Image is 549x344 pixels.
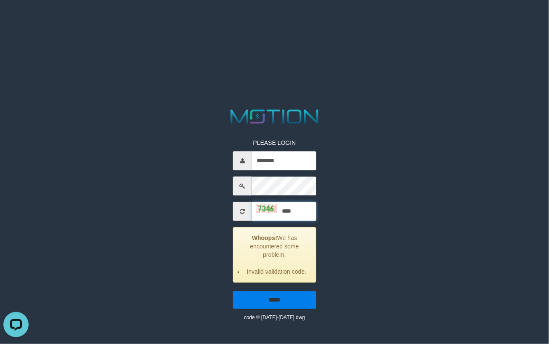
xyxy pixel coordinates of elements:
button: Open LiveChat chat widget [3,3,29,29]
img: captcha [256,205,277,213]
strong: Whoops! [252,235,277,242]
img: MOTION_logo.png [226,107,322,126]
li: Invalid validation code. [244,268,310,276]
small: code © [DATE]-[DATE] dwg [244,315,305,321]
p: PLEASE LOGIN [233,139,316,147]
div: We has encountered some problem. [233,227,316,283]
